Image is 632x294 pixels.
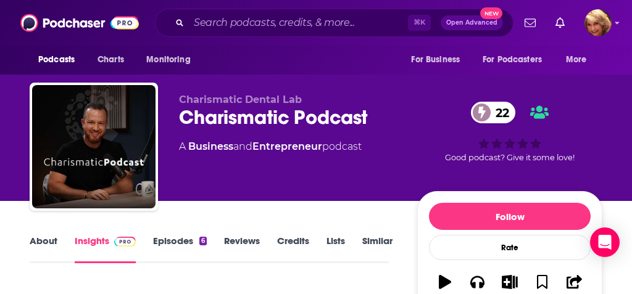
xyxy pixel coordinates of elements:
span: Charts [98,51,124,68]
button: open menu [30,48,91,71]
button: Follow [429,203,591,230]
a: Show notifications dropdown [551,12,570,33]
img: Charismatic Podcast [32,85,156,208]
a: 22 [471,102,515,123]
a: Lists [326,235,345,263]
span: For Podcasters [483,51,542,68]
a: Charts [89,48,131,71]
a: InsightsPodchaser Pro [75,235,136,263]
button: open menu [475,48,560,71]
a: Episodes6 [153,235,207,263]
div: Search podcasts, credits, & more... [155,9,513,37]
div: A podcast [179,139,362,154]
button: Show profile menu [584,9,612,36]
div: 6 [199,237,207,245]
img: Podchaser Pro [114,237,136,247]
button: Open AdvancedNew [441,15,503,30]
span: Good podcast? Give it some love! [445,153,575,162]
span: ⌘ K [408,15,431,31]
a: Show notifications dropdown [520,12,541,33]
span: and [233,141,252,152]
input: Search podcasts, credits, & more... [189,13,408,33]
img: Podchaser - Follow, Share and Rate Podcasts [20,11,139,35]
button: open menu [138,48,206,71]
span: 22 [483,102,515,123]
a: About [30,235,57,263]
span: For Business [411,51,460,68]
span: Podcasts [38,51,75,68]
button: open menu [402,48,475,71]
span: Logged in as SuzNiles [584,9,612,36]
div: 22Good podcast? Give it some love! [417,94,602,170]
div: Open Intercom Messenger [590,227,620,257]
span: Monitoring [146,51,190,68]
a: Credits [277,235,309,263]
span: More [566,51,587,68]
a: Reviews [224,235,260,263]
div: Rate [429,235,591,260]
span: Open Advanced [446,20,497,26]
a: Entrepreneur [252,141,322,152]
span: New [480,7,502,19]
a: Similar [362,235,393,263]
img: User Profile [584,9,612,36]
span: Charismatic Dental Lab [179,94,302,105]
a: Business [188,141,233,152]
button: open menu [557,48,602,71]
